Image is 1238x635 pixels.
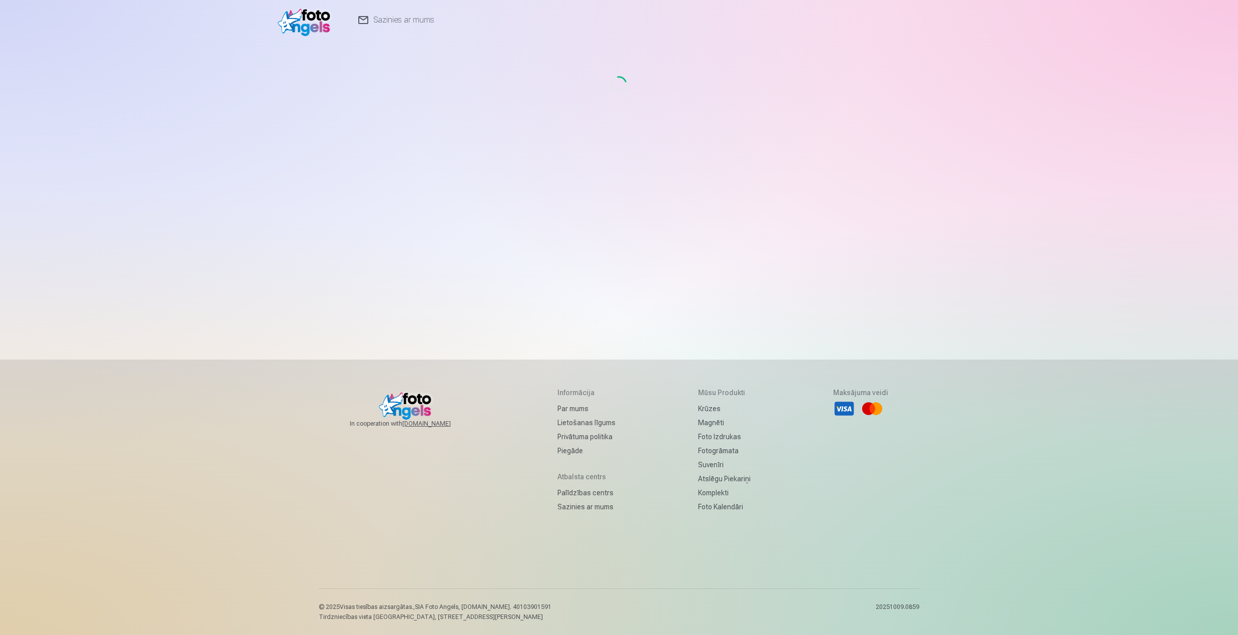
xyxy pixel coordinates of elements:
a: Suvenīri [698,458,751,472]
h5: Maksājuma veidi [833,388,888,398]
a: Komplekti [698,486,751,500]
a: Privātuma politika [557,430,615,444]
span: SIA Foto Angels, [DOMAIN_NAME]. 40103901591 [415,603,551,610]
p: Tirdzniecības vieta [GEOGRAPHIC_DATA], [STREET_ADDRESS][PERSON_NAME] [319,613,551,621]
a: Par mums [557,402,615,416]
p: © 2025 Visas tiesības aizsargātas. , [319,603,551,611]
a: Palīdzības centrs [557,486,615,500]
li: Visa [833,398,855,420]
a: Foto izdrukas [698,430,751,444]
a: Piegāde [557,444,615,458]
img: /v1 [278,4,335,36]
h5: Mūsu produkti [698,388,751,398]
a: Magnēti [698,416,751,430]
p: 20251009.0859 [876,603,919,621]
a: Krūzes [698,402,751,416]
a: Foto kalendāri [698,500,751,514]
h5: Atbalsta centrs [557,472,615,482]
li: Mastercard [861,398,883,420]
a: Lietošanas līgums [557,416,615,430]
a: [DOMAIN_NAME] [402,420,475,428]
a: Fotogrāmata [698,444,751,458]
h5: Informācija [557,388,615,398]
span: In cooperation with [350,420,475,428]
a: Sazinies ar mums [557,500,615,514]
a: Atslēgu piekariņi [698,472,751,486]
